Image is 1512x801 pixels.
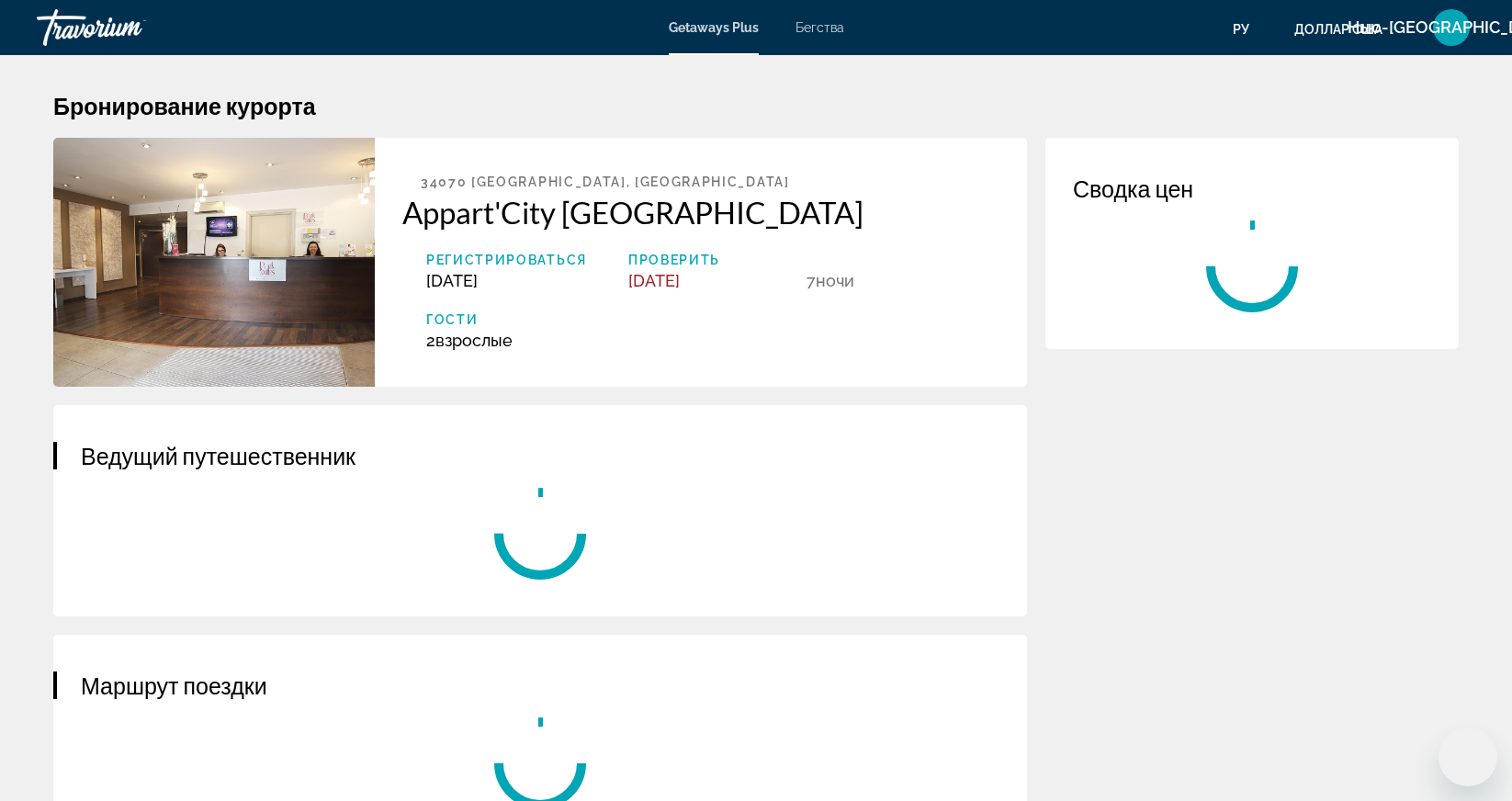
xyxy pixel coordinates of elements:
img: Appart'City Montpellier Ovalie [53,138,375,387]
span: 2 [426,331,513,350]
button: Изменить язык [1233,16,1267,42]
span: [DATE] [426,271,478,290]
span: Взрослые [435,331,513,350]
h1: Бронирование курорта [53,92,1459,119]
button: Изменить валюту [1294,16,1400,42]
span: [DATE] [628,271,680,290]
font: доллар США [1294,22,1382,37]
span: ночи [816,271,854,290]
h3: Сводка цен [1073,175,1431,202]
button: Меню пользователя [1427,8,1475,47]
h3: Ведущий путешественник [81,442,999,469]
font: ру [1233,22,1249,37]
a: Getaways Plus [669,20,759,35]
span: 34070 [GEOGRAPHIC_DATA], [GEOGRAPHIC_DATA] [421,175,790,189]
div: Гости [426,309,999,331]
a: Травориум [37,4,220,51]
a: Appart'City [GEOGRAPHIC_DATA] [402,194,999,231]
span: 7 [807,271,816,290]
h3: Маршрут поездки [81,671,999,699]
div: Проверить [628,249,797,271]
a: Бегства [795,20,844,35]
iframe: Кнопка запуска окна обмена сообщениями [1439,728,1497,786]
div: Регистрироваться [426,249,595,271]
